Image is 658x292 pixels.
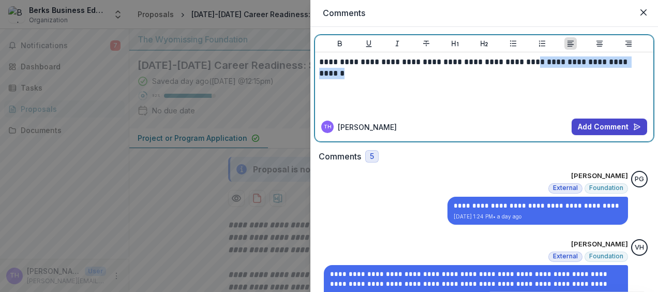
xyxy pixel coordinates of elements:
button: Bullet List [507,37,519,50]
div: Valeri Harteg [635,244,644,251]
div: Pat Giles [635,176,644,183]
span: Foundation [589,184,623,192]
p: [PERSON_NAME] [571,239,628,250]
button: Underline [363,37,375,50]
button: Align Left [564,37,577,50]
p: [DATE] 1:24 PM • a day ago [454,213,622,221]
span: 5 [370,152,374,161]
button: Ordered List [536,37,548,50]
button: Align Right [622,37,635,50]
div: Terri Hill [324,124,332,129]
button: Italicize [391,37,403,50]
button: Bold [334,37,346,50]
span: External [553,184,578,192]
button: Heading 2 [478,37,490,50]
h2: Comments [319,152,361,162]
h2: Comments [323,8,646,18]
button: Strike [420,37,432,50]
span: Foundation [589,253,623,260]
p: [PERSON_NAME] [571,171,628,181]
button: Close [635,4,652,21]
button: Add Comment [572,119,647,135]
span: External [553,253,578,260]
button: Heading 1 [449,37,461,50]
button: Align Center [593,37,606,50]
p: [PERSON_NAME] [338,122,397,133]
